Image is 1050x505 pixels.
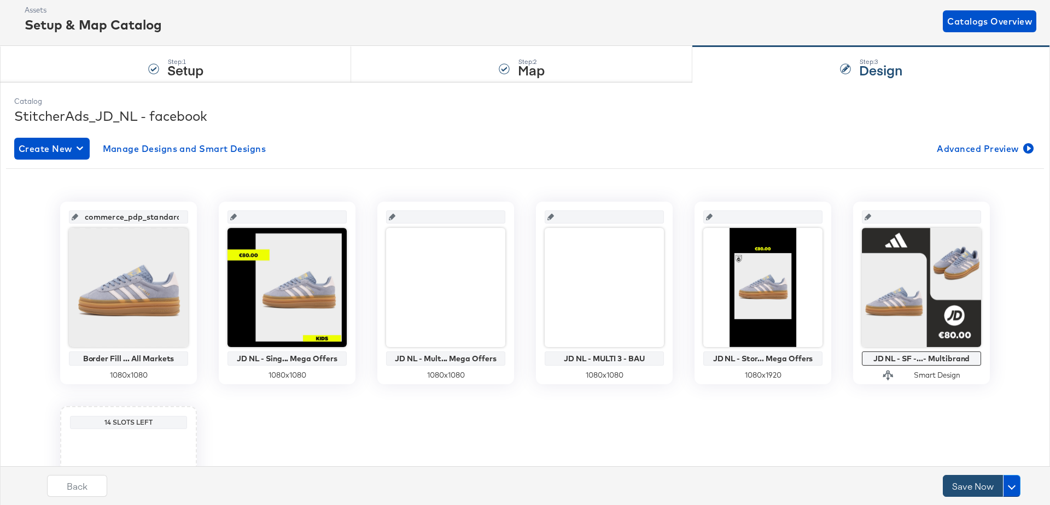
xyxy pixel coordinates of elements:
div: StitcherAds_JD_NL - facebook [14,107,1036,125]
div: Step: 2 [518,58,545,66]
div: JD NL - SF -...- Multibrand [865,354,978,363]
div: 1080 x 1080 [69,370,188,380]
div: JD NL - Sing... Mega Offers [230,354,344,363]
span: Advanced Preview [937,141,1031,156]
button: Back [47,475,107,497]
div: Catalog [14,96,1036,107]
div: Assets [25,5,162,15]
div: JD NL - Stor... Mega Offers [706,354,820,363]
button: Create New [14,138,90,160]
button: Manage Designs and Smart Designs [98,138,271,160]
div: JD NL - MULTI 3 - BAU [547,354,661,363]
div: 1080 x 1080 [227,370,347,380]
div: Step: 1 [167,58,203,66]
div: Setup & Map Catalog [25,15,162,34]
div: JD NL - Mult... Mega Offers [389,354,503,363]
button: Catalogs Overview [943,10,1036,32]
div: 1080 x 1080 [545,370,664,380]
div: 14 Slots Left [73,418,184,427]
button: Save Now [943,475,1003,497]
div: 1080 x 1080 [386,370,505,380]
strong: Map [518,61,545,79]
div: Border Fill ... All Markets [72,354,185,363]
span: Catalogs Overview [947,14,1032,29]
div: Step: 3 [859,58,902,66]
strong: Setup [167,61,203,79]
div: 1080 x 1920 [703,370,822,380]
div: Smart Design [914,370,960,380]
button: Advanced Preview [932,138,1036,160]
span: Create New [19,141,85,156]
span: Manage Designs and Smart Designs [103,141,266,156]
strong: Design [859,61,902,79]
